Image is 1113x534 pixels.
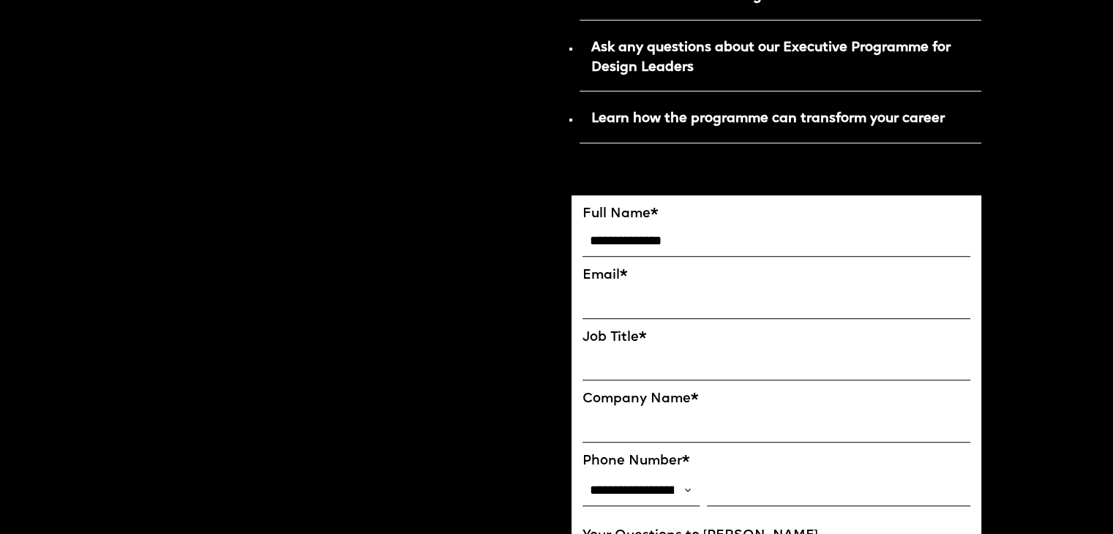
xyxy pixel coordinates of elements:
[591,41,951,75] strong: Ask any questions about our Executive Programme for Design Leaders
[582,454,971,470] label: Phone Number
[582,391,971,407] label: Company Name
[582,268,971,284] label: Email
[591,112,945,126] strong: Learn how the programme can transform your career
[582,206,971,222] label: Full Name
[582,330,971,346] label: Job Title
